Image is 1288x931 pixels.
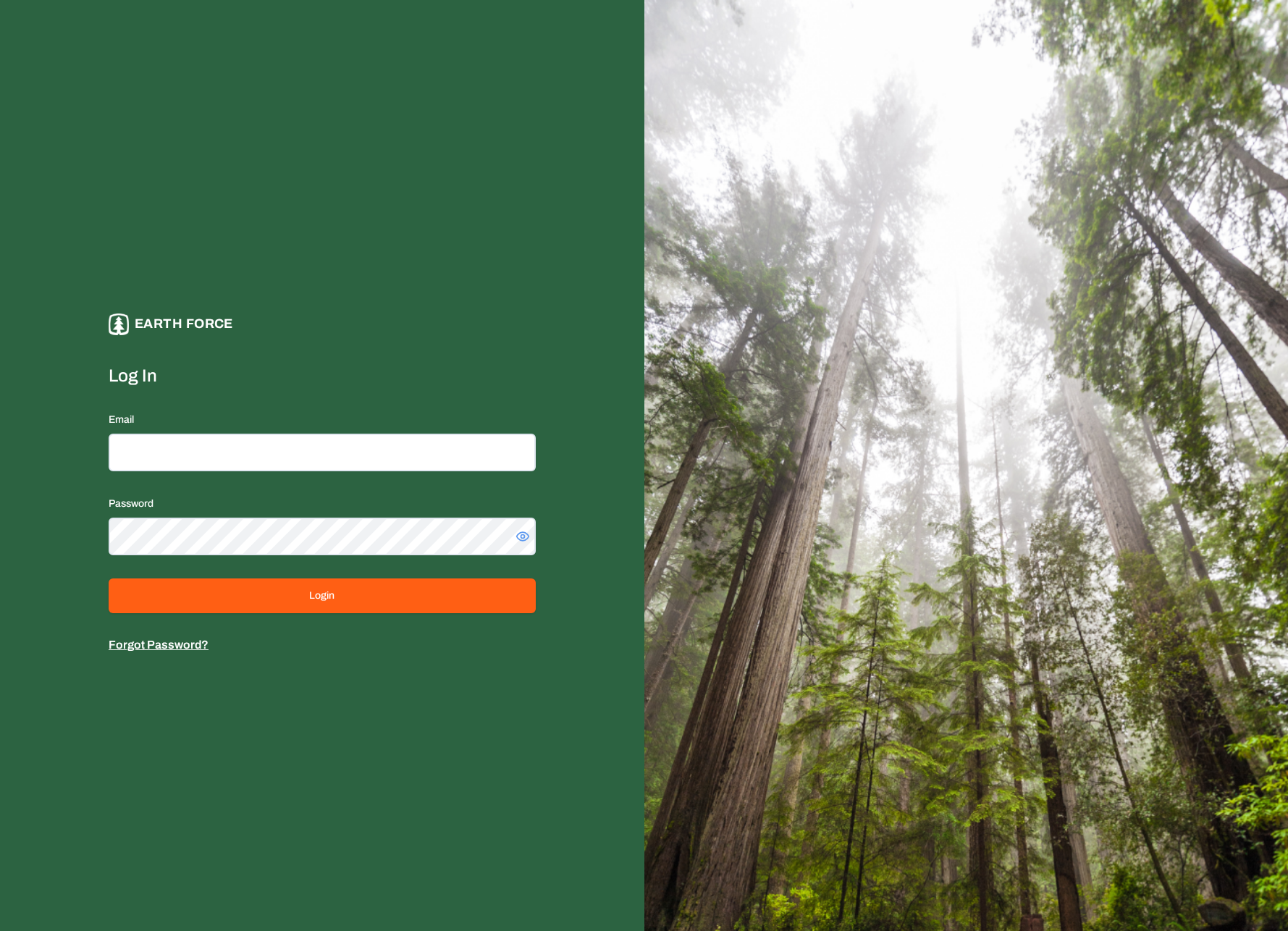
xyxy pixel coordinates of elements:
[109,578,536,613] button: Login
[109,498,153,509] label: Password
[109,313,129,334] img: earthforce-logo-white-uG4MPadI.svg
[109,636,536,654] p: Forgot Password?
[109,364,536,387] label: Log In
[109,414,134,425] label: Email
[135,313,233,334] p: Earth force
